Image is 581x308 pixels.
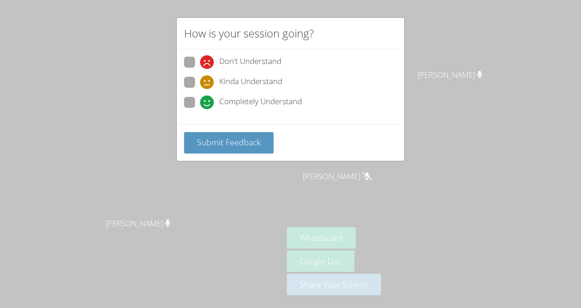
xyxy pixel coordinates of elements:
[184,25,314,42] h2: How is your session going?
[219,75,282,89] span: Kinda Understand
[184,132,274,154] button: Submit Feedback
[197,137,261,148] span: Submit Feedback
[219,55,281,69] span: Don't Understand
[219,96,302,109] span: Completely Understand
